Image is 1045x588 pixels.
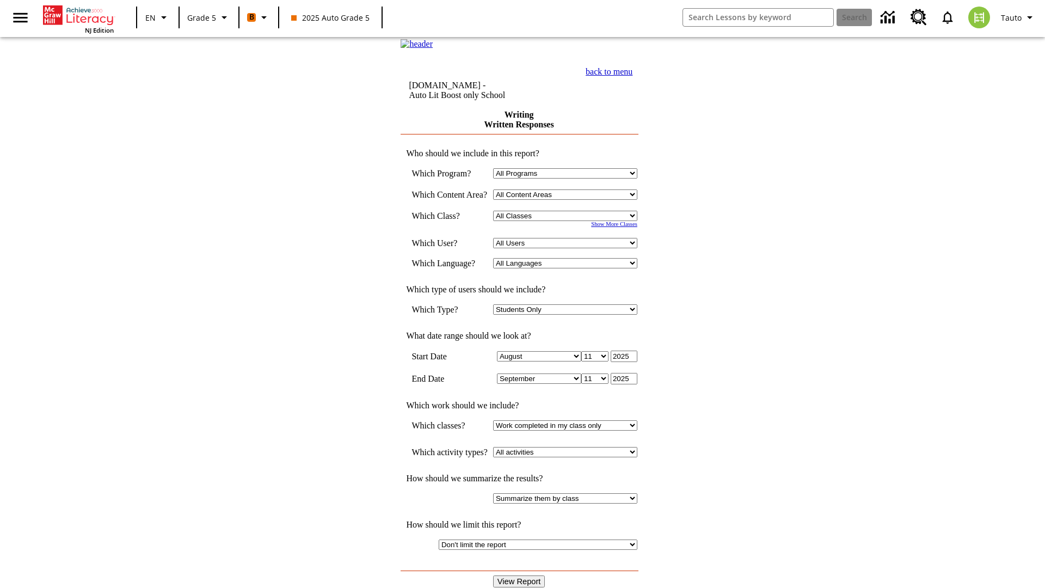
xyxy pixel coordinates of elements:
a: Resource Center, Will open in new tab [904,3,933,32]
a: Show More Classes [591,221,637,227]
span: Grade 5 [187,12,216,23]
img: avatar image [968,7,990,28]
button: Open side menu [4,2,36,34]
td: Who should we include in this report? [401,149,637,158]
td: How should we limit this report? [401,520,637,530]
td: Which type of users should we include? [401,285,637,295]
input: View Report [493,575,545,587]
td: Which Type? [411,304,488,315]
span: B [249,10,254,24]
nobr: Auto Lit Boost only School [409,90,505,100]
span: EN [145,12,156,23]
nobr: Which Content Area? [411,190,487,199]
button: Language: EN, Select a language [140,8,175,27]
td: Which Language? [411,258,488,268]
img: header [401,39,433,49]
a: Notifications [933,3,962,32]
td: Which activity types? [411,447,488,457]
td: What date range should we look at? [401,331,637,341]
td: Which User? [411,238,488,248]
td: Which classes? [411,420,488,431]
td: Start Date [411,351,488,362]
a: Writing Written Responses [484,110,554,129]
span: NJ Edition [85,26,114,34]
button: Select a new avatar [962,3,997,32]
button: Profile/Settings [997,8,1041,27]
td: Which Program? [411,168,488,179]
a: Data Center [874,3,904,33]
td: Which Class? [411,211,488,221]
div: Home [43,3,114,34]
td: End Date [411,373,488,384]
td: How should we summarize the results? [401,474,637,483]
button: Boost Class color is orange. Change class color [243,8,275,27]
td: [DOMAIN_NAME] - [409,81,547,100]
a: back to menu [586,67,632,76]
span: Tauto [1001,12,1022,23]
td: Which work should we include? [401,401,637,411]
button: Grade: Grade 5, Select a grade [183,8,235,27]
input: search field [683,9,833,26]
span: 2025 Auto Grade 5 [291,12,370,23]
